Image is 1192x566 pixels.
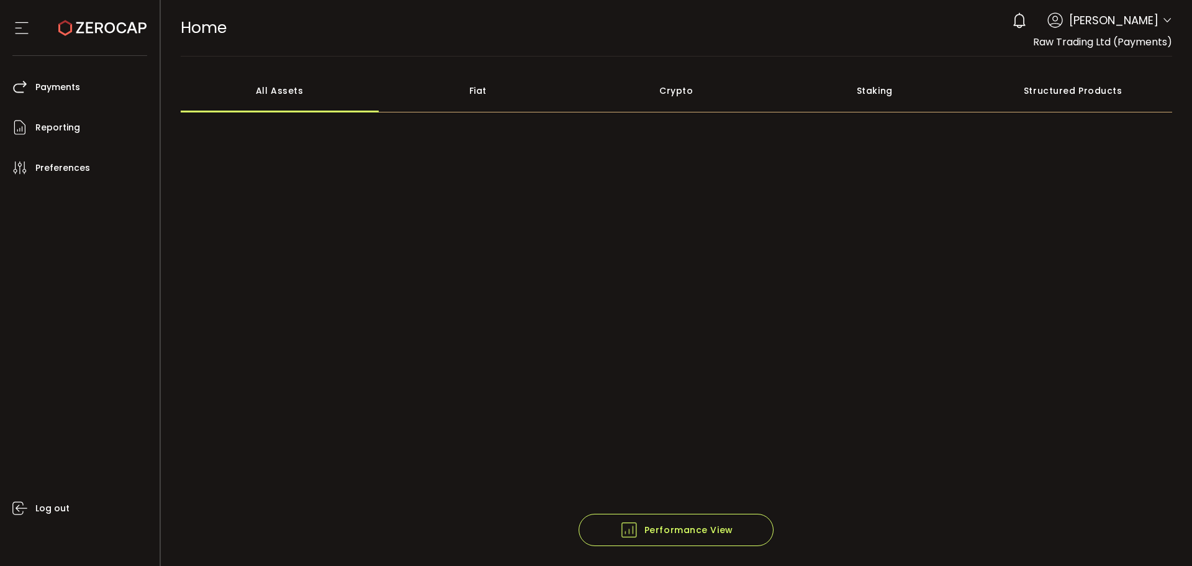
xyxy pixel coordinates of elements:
span: Payments [35,78,80,96]
span: Preferences [35,159,90,177]
span: Home [181,17,227,39]
span: [PERSON_NAME] [1069,12,1158,29]
div: Staking [775,69,974,112]
span: Raw Trading Ltd (Payments) [1033,35,1172,49]
div: Crypto [577,69,776,112]
button: Performance View [579,514,774,546]
div: Structured Products [974,69,1173,112]
iframe: Chat Widget [1130,506,1192,566]
div: Fiat [379,69,577,112]
span: Performance View [620,521,733,539]
span: Log out [35,500,70,518]
div: All Assets [181,69,379,112]
span: Reporting [35,119,80,137]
